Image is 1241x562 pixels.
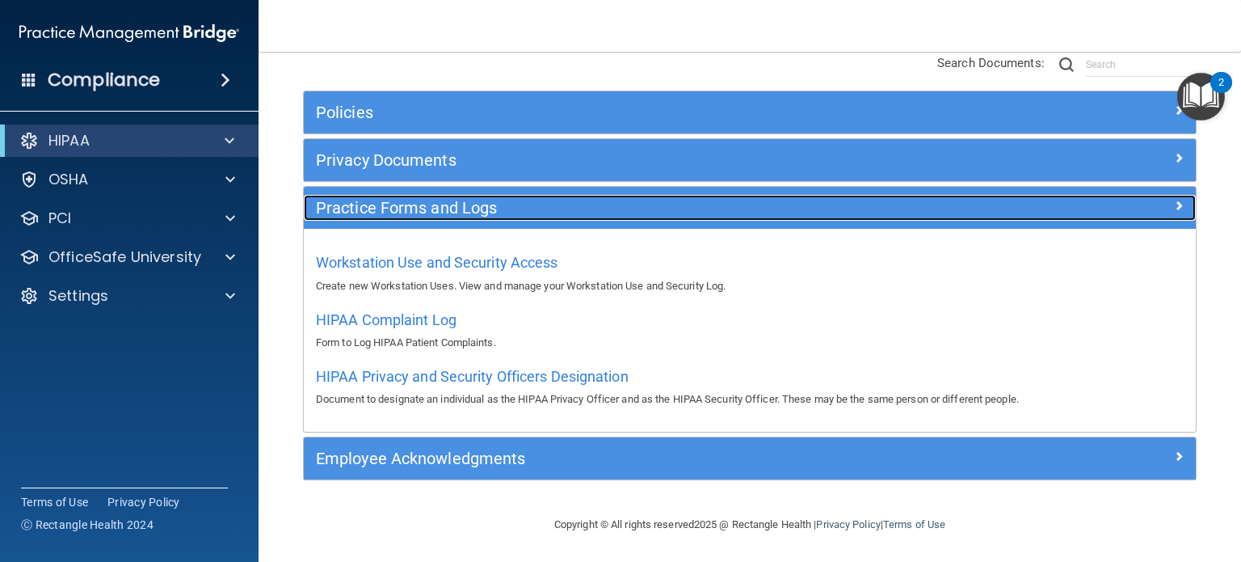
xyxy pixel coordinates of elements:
[48,247,201,267] p: OfficeSafe University
[19,247,235,267] a: OfficeSafe University
[455,499,1045,551] div: Copyright © All rights reserved 2025 @ Rectangle Health | |
[316,99,1184,125] a: Policies
[48,209,71,228] p: PCI
[19,170,235,189] a: OSHA
[1059,57,1074,72] img: ic-search.3b580494.png
[883,518,945,530] a: Terms of Use
[316,311,456,328] span: HIPAA Complaint Log
[1218,82,1224,104] div: 2
[21,494,88,510] a: Terms of Use
[316,258,558,270] a: Workstation Use and Security Access
[316,277,1184,296] p: Create new Workstation Uses. View and manage your Workstation Use and Security Log.
[1177,73,1225,120] button: Open Resource Center, 2 new notifications
[19,131,234,150] a: HIPAA
[316,147,1184,173] a: Privacy Documents
[1086,53,1197,77] input: Search
[816,518,880,530] a: Privacy Policy
[316,390,1184,409] p: Document to designate an individual as the HIPAA Privacy Officer and as the HIPAA Security Office...
[48,170,89,189] p: OSHA
[937,56,1045,70] span: Search Documents:
[19,286,235,306] a: Settings
[962,448,1222,512] iframe: Drift Widget Chat Controller
[316,195,1184,221] a: Practice Forms and Logs
[316,104,961,121] h5: Policies
[316,315,456,327] a: HIPAA Complaint Log
[316,333,1184,353] p: Form to Log HIPAA Patient Complaints.
[19,17,239,49] img: PMB logo
[107,494,180,510] a: Privacy Policy
[316,151,961,169] h5: Privacy Documents
[316,446,1184,471] a: Employee Acknowledgments
[48,69,160,91] h4: Compliance
[316,199,961,217] h5: Practice Forms and Logs
[19,209,235,228] a: PCI
[21,517,154,533] span: Ⓒ Rectangle Health 2024
[316,368,629,385] span: HIPAA Privacy and Security Officers Designation
[316,254,558,271] span: Workstation Use and Security Access
[316,372,629,384] a: HIPAA Privacy and Security Officers Designation
[316,450,961,467] h5: Employee Acknowledgments
[48,286,108,306] p: Settings
[48,131,90,150] p: HIPAA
